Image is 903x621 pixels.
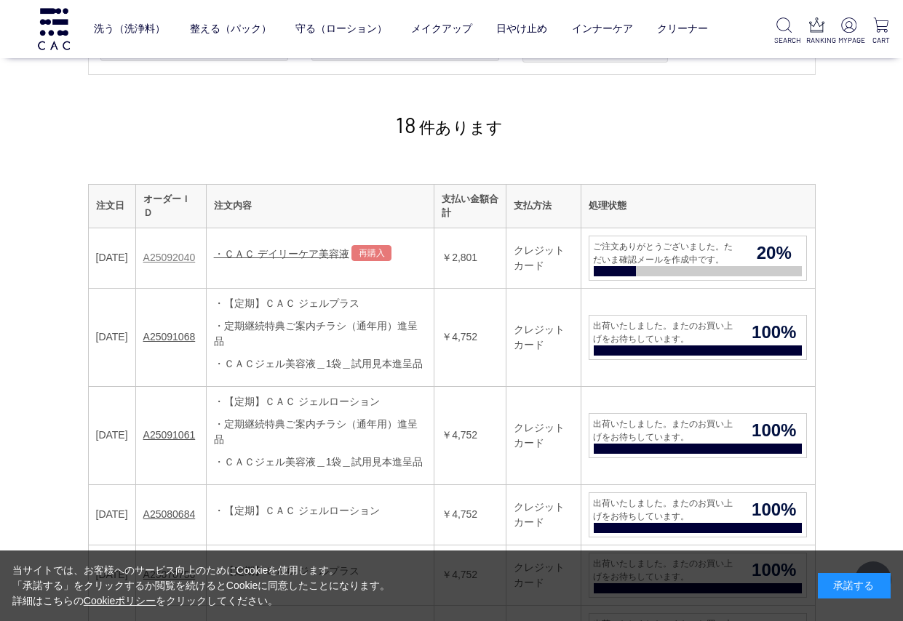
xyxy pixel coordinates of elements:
div: ・【定期】ＣＡＣ ジェルプラス [214,296,427,311]
a: クリーナー [657,11,708,47]
a: メイクアップ [411,11,472,47]
td: クレジットカード [506,484,581,545]
span: 出荷いたしました。またのお買い上げをお待ちしています。 [589,417,741,444]
p: RANKING [806,35,827,46]
th: 支払い金額合計 [434,184,506,228]
a: A25091061 [143,429,196,441]
a: 守る（ローション） [295,11,387,47]
td: クレジットカード [506,386,581,484]
a: MYPAGE [838,17,859,46]
a: RANKING [806,17,827,46]
div: ・定期継続特典ご案内チラシ（通年用）進呈品 [214,318,427,349]
span: 出荷いたしました。またのお買い上げをお待ちしています。 [589,319,741,345]
div: 当サイトでは、お客様へのサービス向上のためにCookieを使用します。 「承諾する」をクリックするか閲覧を続けるとCookieに同意したことになります。 詳細はこちらの をクリックしてください。 [12,563,391,609]
div: ・ＣＡＣジェル美容液＿1袋＿試用見本進呈品 [214,454,427,470]
a: 出荷いたしました。またのお買い上げをお待ちしています。 100% [589,315,807,360]
a: 出荷いたしました。またのお買い上げをお待ちしています。 100% [589,492,807,537]
td: [DATE] [88,288,135,386]
div: ・【定期】ＣＡＣ ジェルローション [214,503,427,518]
span: 件あります [396,119,503,137]
a: 出荷いたしました。またのお買い上げをお待ちしています。 100% [589,413,807,458]
a: A25091068 [143,331,196,342]
p: SEARCH [774,35,795,46]
span: 100% [741,417,806,444]
td: ￥4,752 [434,386,506,484]
td: ￥4,752 [434,545,506,605]
th: 支払方法 [506,184,581,228]
th: 注文内容 [206,184,434,228]
a: 日やけ止め [496,11,547,47]
td: ￥4,752 [434,288,506,386]
span: 100% [741,319,806,345]
a: 再購入 [351,245,391,261]
th: 処理状態 [581,184,815,228]
a: A25080684 [143,508,196,520]
p: CART [871,35,891,46]
a: SEARCH [774,17,795,46]
span: 20% [741,240,806,266]
a: インナーケア [572,11,633,47]
div: ・【定期】ＣＡＣ ジェルローション [214,394,427,409]
td: クレジットカード [506,288,581,386]
a: Cookieポリシー [84,595,156,606]
td: ￥4,752 [434,484,506,545]
div: ・ＣＡＣジェル美容液＿1袋＿試用見本進呈品 [214,356,427,372]
span: ご注文ありがとうございました。ただいま確認メールを作成中です。 [589,240,741,266]
a: A25092040 [143,252,196,263]
td: クレジットカード [506,228,581,288]
span: 出荷いたしました。またのお買い上げをお待ちしています。 [589,497,741,523]
td: [DATE] [88,228,135,288]
a: CART [871,17,891,46]
a: 洗う（洗浄料） [94,11,165,47]
span: 18 [396,111,416,137]
a: ・ＣＡＣ デイリーケア美容液 [214,247,349,259]
div: 承諾する [818,573,891,598]
td: [DATE] [88,386,135,484]
div: ・定期継続特典ご案内チラシ（通年用）進呈品 [214,417,427,447]
td: ￥2,801 [434,228,506,288]
th: 注文日 [88,184,135,228]
a: 整える（パック） [190,11,271,47]
td: [DATE] [88,545,135,605]
a: ご注文ありがとうございました。ただいま確認メールを作成中です。 20% [589,236,807,281]
th: オーダーＩＤ [135,184,206,228]
img: logo [36,8,72,49]
td: [DATE] [88,484,135,545]
td: クレジットカード [506,545,581,605]
span: 100% [741,497,806,523]
p: MYPAGE [838,35,859,46]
